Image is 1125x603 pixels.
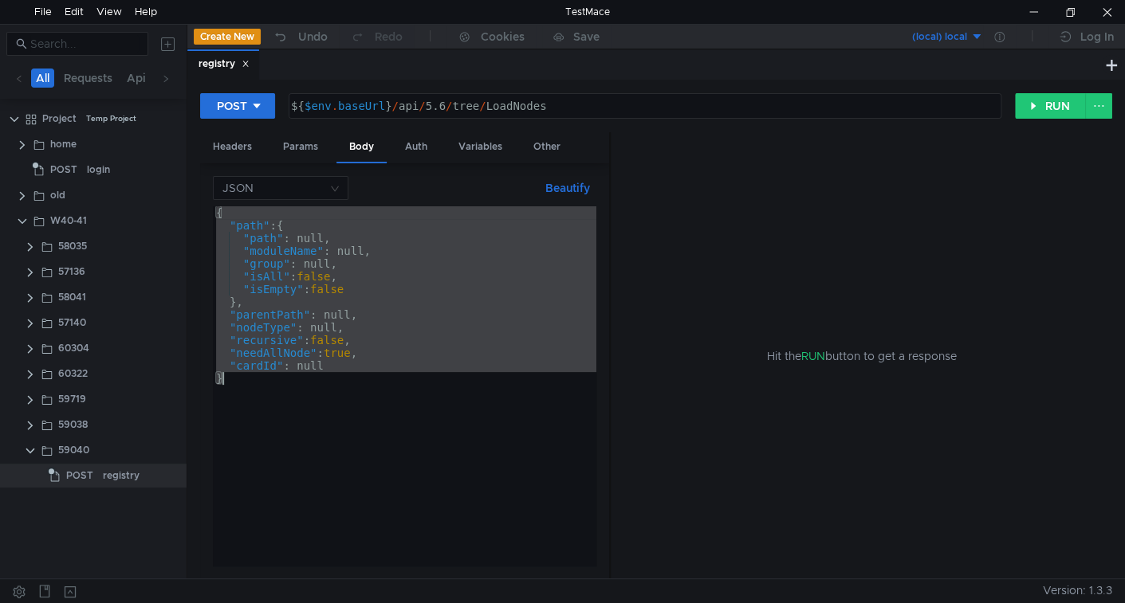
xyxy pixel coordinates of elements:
[66,464,93,487] span: POST
[58,285,86,309] div: 58041
[375,27,403,46] div: Redo
[1080,27,1114,46] div: Log In
[50,183,65,207] div: old
[217,97,247,115] div: POST
[58,362,88,386] div: 60322
[58,311,86,335] div: 57140
[1015,93,1086,119] button: RUN
[194,29,261,45] button: Create New
[336,132,387,163] div: Body
[58,234,87,258] div: 58035
[122,69,151,88] button: Api
[50,132,77,156] div: home
[86,107,136,131] div: Temp Project
[1043,579,1112,602] span: Version: 1.3.3
[339,25,414,49] button: Redo
[573,31,600,42] div: Save
[87,158,110,182] div: login
[200,93,275,119] button: POST
[58,260,85,284] div: 57136
[298,27,328,46] div: Undo
[103,464,140,487] div: registry
[392,132,440,162] div: Auth
[200,132,265,162] div: Headers
[58,438,89,462] div: 59040
[50,158,77,182] span: POST
[270,132,331,162] div: Params
[446,132,515,162] div: Variables
[481,27,525,46] div: Cookies
[31,69,54,88] button: All
[58,413,88,437] div: 59038
[261,25,339,49] button: Undo
[50,209,87,233] div: W40-41
[30,35,139,53] input: Search...
[59,69,117,88] button: Requests
[199,56,250,72] div: registry
[539,178,596,198] button: Beautify
[872,24,983,49] button: (local) local
[521,132,573,162] div: Other
[912,29,967,45] div: (local) local
[800,349,824,363] span: RUN
[58,387,86,411] div: 59719
[58,336,89,360] div: 60304
[766,347,956,365] span: Hit the button to get a response
[42,107,77,131] div: Project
